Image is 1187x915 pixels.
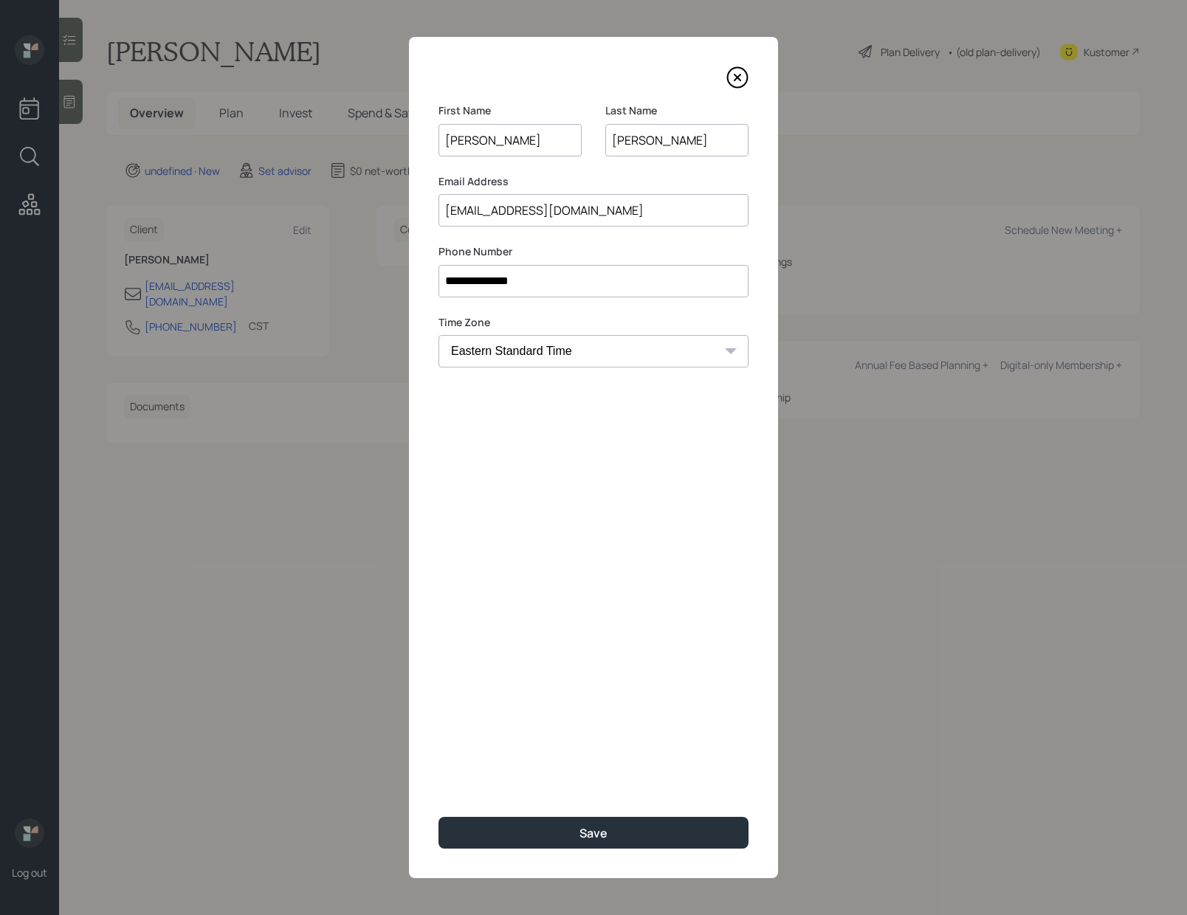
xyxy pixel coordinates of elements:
label: Email Address [438,174,749,189]
div: Save [579,825,608,841]
label: Last Name [605,103,749,118]
label: Time Zone [438,315,749,330]
button: Save [438,817,749,849]
label: Phone Number [438,244,749,259]
label: First Name [438,103,582,118]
